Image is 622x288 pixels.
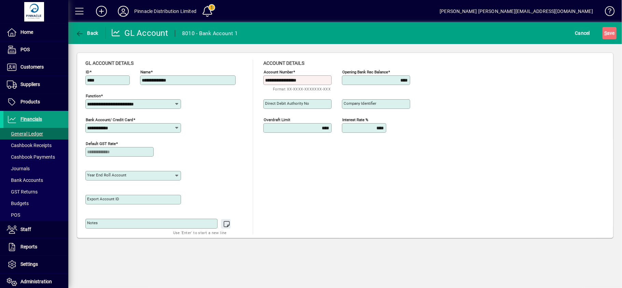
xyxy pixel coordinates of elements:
[20,29,33,35] span: Home
[3,198,68,209] a: Budgets
[140,70,151,74] mat-label: Name
[20,82,40,87] span: Suppliers
[85,60,134,66] span: GL account details
[3,41,68,58] a: POS
[20,261,38,267] span: Settings
[87,220,98,225] mat-label: Notes
[134,6,196,17] div: Pinnacle Distribution Limited
[20,116,42,122] span: Financials
[342,70,388,74] mat-label: Opening bank rec balance
[604,30,607,36] span: S
[20,279,52,284] span: Administration
[111,28,168,39] div: GL Account
[7,189,38,195] span: GST Returns
[3,151,68,163] a: Cashbook Payments
[112,5,134,17] button: Profile
[3,76,68,93] a: Suppliers
[7,166,30,171] span: Journals
[440,6,593,17] div: [PERSON_NAME] [PERSON_NAME][EMAIL_ADDRESS][DOMAIN_NAME]
[265,101,309,106] mat-label: Direct debit authority no
[7,154,55,160] span: Cashbook Payments
[575,28,590,39] span: Cancel
[600,1,613,24] a: Knowledge Base
[263,60,304,66] span: Account details
[20,64,44,70] span: Customers
[7,177,43,183] span: Bank Accounts
[87,173,126,177] mat-label: Year end roll account
[86,117,133,122] mat-label: Bank Account/ Credit card
[87,197,119,201] mat-label: Export account ID
[86,93,101,98] mat-label: Function
[74,27,100,39] button: Back
[3,239,68,256] a: Reports
[68,27,106,39] app-page-header-button: Back
[173,229,227,236] mat-hint: Use 'Enter' to start a new line
[7,201,29,206] span: Budgets
[3,128,68,140] a: General Ledger
[182,28,238,39] div: 8010 - Bank Account 1
[20,244,37,249] span: Reports
[86,70,89,74] mat-label: ID
[3,174,68,186] a: Bank Accounts
[342,117,368,122] mat-label: Interest rate %
[264,117,290,122] mat-label: Overdraft limit
[75,30,98,36] span: Back
[7,131,43,136] span: General Ledger
[604,28,615,39] span: ave
[3,256,68,273] a: Settings
[3,140,68,151] a: Cashbook Receipts
[3,163,68,174] a: Journals
[3,93,68,111] a: Products
[3,59,68,76] a: Customers
[344,101,376,106] mat-label: Company identifier
[3,186,68,198] a: GST Returns
[573,27,592,39] button: Cancel
[3,221,68,238] a: Staff
[86,141,116,146] mat-label: Default GST rate
[7,212,20,218] span: POS
[91,5,112,17] button: Add
[20,99,40,104] span: Products
[20,47,30,52] span: POS
[3,209,68,221] a: POS
[20,227,31,232] span: Staff
[273,85,331,93] mat-hint: Format XX-XXXX-XXXXXXX-XXX
[3,24,68,41] a: Home
[603,27,617,39] button: Save
[7,143,52,148] span: Cashbook Receipts
[264,70,293,74] mat-label: Account number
